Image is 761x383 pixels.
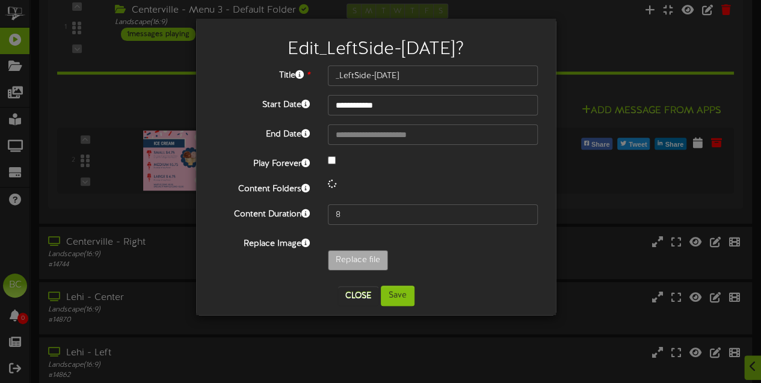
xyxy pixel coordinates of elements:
[205,66,319,82] label: Title
[205,234,319,250] label: Replace Image
[205,154,319,170] label: Play Forever
[328,66,538,86] input: Title
[328,204,538,225] input: 15
[338,286,378,305] button: Close
[205,204,319,221] label: Content Duration
[214,40,538,60] h2: Edit _LeftSide-[DATE] ?
[205,179,319,195] label: Content Folders
[381,286,414,306] button: Save
[205,95,319,111] label: Start Date
[205,124,319,141] label: End Date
